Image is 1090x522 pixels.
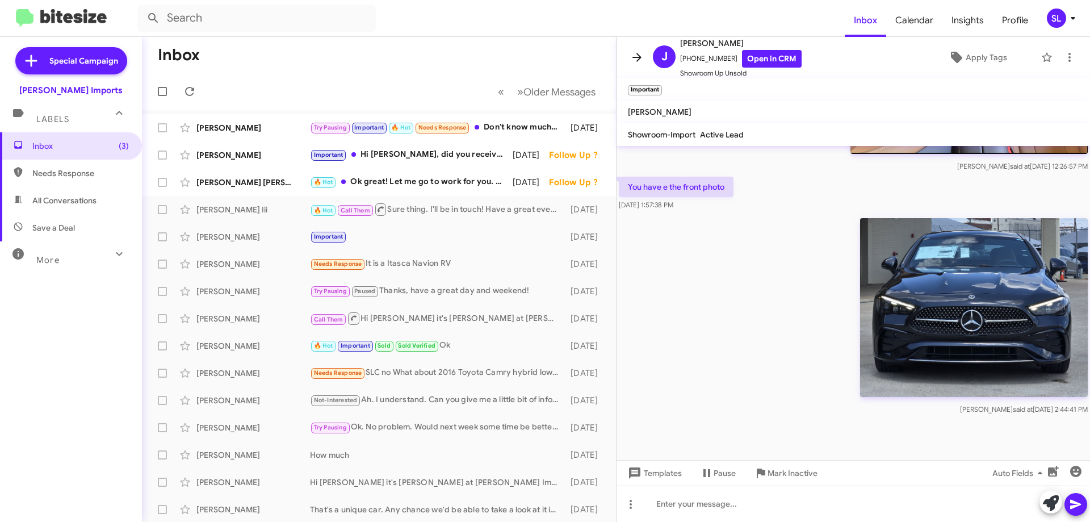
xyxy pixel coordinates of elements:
span: [PHONE_NUMBER] [680,50,802,68]
div: Hi [PERSON_NAME] it's [PERSON_NAME] at [PERSON_NAME] Imports. Big news! Right now, you can lock i... [310,477,565,488]
span: Call Them [341,207,370,214]
span: Apply Tags [966,47,1007,68]
div: [DATE] [565,477,607,488]
span: Paused [354,287,375,295]
div: [PERSON_NAME] [196,149,310,161]
div: [PERSON_NAME] [196,258,310,270]
span: Call Them [314,316,343,323]
div: [PERSON_NAME] [196,477,310,488]
div: Don't know much about car's LOL 🤦🏻‍♀️😂 [310,121,565,134]
span: [PERSON_NAME] [DATE] 2:44:41 PM [960,405,1088,414]
div: [PERSON_NAME] [196,395,310,406]
span: Showroom Up Unsold [680,68,802,79]
span: Try Pausing [314,287,347,295]
nav: Page navigation example [492,80,602,103]
div: [PERSON_NAME] [196,122,310,133]
span: Mark Inactive [768,463,817,483]
a: Open in CRM [742,50,802,68]
div: [PERSON_NAME] [196,368,310,379]
span: [PERSON_NAME] [680,36,802,50]
div: [PERSON_NAME] [196,231,310,243]
a: Insights [942,4,993,37]
span: Important [354,124,384,131]
span: « [498,85,504,99]
div: [DATE] [565,340,607,352]
div: That's a unique car. Any chance we'd be able to take a look at it in person so I can offer you a ... [310,504,565,515]
span: Save a Deal [32,222,75,233]
input: Search [137,5,376,32]
span: 🔥 Hot [314,207,333,214]
div: [DATE] [565,122,607,133]
span: Special Campaign [49,55,118,66]
div: [DATE] [513,149,549,161]
div: SLC no What about 2016 Toyota Camry hybrid low miles less than 60k Or 2020 MB GLC 300 approx 80k ... [310,366,565,379]
div: SL [1047,9,1066,28]
div: [PERSON_NAME] [196,422,310,433]
a: Calendar [886,4,942,37]
div: Follow Up ? [549,149,607,161]
div: Ok great! Let me go to work for you. We're just about to close but I'll see what we have availabl... [310,176,513,189]
span: Pause [714,463,736,483]
div: Hi [PERSON_NAME] it's [PERSON_NAME] at [PERSON_NAME] Imports. Big news! Right now, you can lock i... [310,311,565,325]
div: [DATE] [565,504,607,515]
span: [PERSON_NAME] [DATE] 12:26:57 PM [957,162,1088,170]
div: [DATE] [565,422,607,433]
div: [DATE] [565,395,607,406]
div: [PERSON_NAME] [196,504,310,515]
span: Labels [36,114,69,124]
span: (3) [119,140,129,152]
p: You have e the front photo [619,177,733,197]
div: [DATE] [513,177,549,188]
span: Try Pausing [314,424,347,431]
div: How much [310,449,565,461]
div: It is a Itasca Navion RV [310,257,565,270]
span: All Conversations [32,195,97,206]
div: [DATE] [565,204,607,215]
a: Inbox [845,4,886,37]
button: Pause [691,463,745,483]
span: Auto Fields [992,463,1047,483]
span: » [517,85,523,99]
span: Inbox [32,140,129,152]
button: Apply Tags [919,47,1035,68]
button: Auto Fields [983,463,1056,483]
span: Needs Response [314,369,362,377]
div: Ok. No problem. Would next week some time be better for you? [310,421,565,434]
div: Ok [310,339,565,352]
div: [PERSON_NAME] Iii [196,204,310,215]
span: Needs Response [32,168,129,179]
span: Important [314,233,343,240]
span: Active Lead [700,130,744,140]
a: Special Campaign [15,47,127,74]
span: Older Messages [523,86,596,98]
div: Hi [PERSON_NAME], did you receive the information from [PERSON_NAME] [DATE] in regards to the GLA... [310,148,513,161]
button: Next [510,80,602,103]
span: Not-Interested [314,396,358,404]
span: 🔥 Hot [314,342,333,349]
div: [PERSON_NAME] Imports [19,85,123,96]
div: [DATE] [565,313,607,324]
span: Sold Verified [398,342,435,349]
span: 🔥 Hot [314,178,333,186]
div: [PERSON_NAME] [196,449,310,461]
div: [DATE] [565,258,607,270]
div: [DATE] [565,449,607,461]
div: Follow Up ? [549,177,607,188]
div: Thanks, have a great day and weekend! [310,285,565,298]
div: [PERSON_NAME] [PERSON_NAME] [196,177,310,188]
a: Profile [993,4,1037,37]
span: [PERSON_NAME] [628,107,691,117]
div: Sure thing. I'll be in touch! Have a great evening. [310,202,565,216]
button: Templates [617,463,691,483]
h1: Inbox [158,46,200,64]
span: 🔥 Hot [391,124,410,131]
div: [PERSON_NAME] [196,286,310,297]
span: Needs Response [418,124,467,131]
span: Sold [378,342,391,349]
span: Showroom-Import [628,130,695,140]
div: [DATE] [565,286,607,297]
